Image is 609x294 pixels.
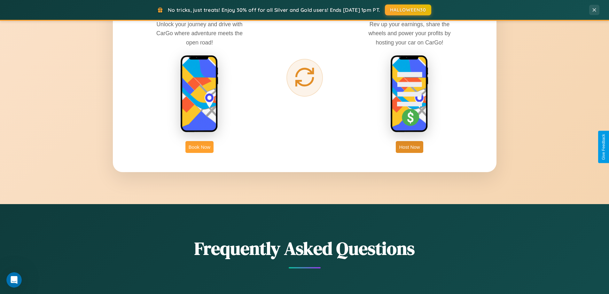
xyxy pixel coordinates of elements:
p: Rev up your earnings, share the wheels and power your profits by hosting your car on CarGo! [362,20,457,47]
iframe: Intercom live chat [6,272,22,288]
button: HALLOWEEN30 [385,4,431,15]
p: Unlock your journey and drive with CarGo where adventure meets the open road! [152,20,247,47]
img: host phone [390,55,429,133]
button: Host Now [396,141,423,153]
h2: Frequently Asked Questions [113,236,496,261]
img: rent phone [180,55,219,133]
div: Give Feedback [601,134,606,160]
span: No tricks, just treats! Enjoy 30% off for all Silver and Gold users! Ends [DATE] 1pm PT. [168,7,380,13]
button: Book Now [185,141,214,153]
